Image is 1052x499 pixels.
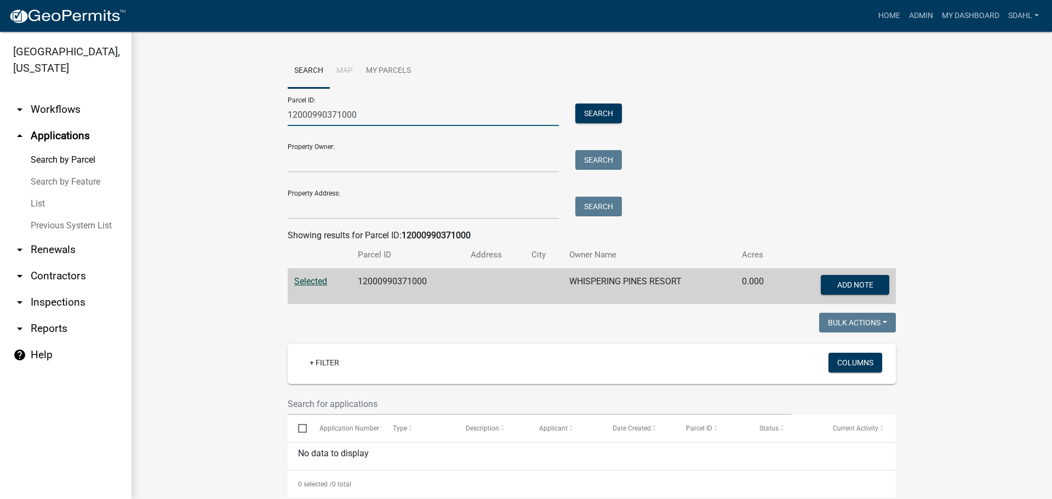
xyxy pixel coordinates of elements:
[575,150,622,170] button: Search
[837,280,873,289] span: Add Note
[905,5,937,26] a: Admin
[13,348,26,362] i: help
[759,425,779,432] span: Status
[288,229,896,242] div: Showing results for Parcel ID:
[393,425,407,432] span: Type
[288,393,792,415] input: Search for applications
[1004,5,1043,26] a: sdahl
[301,353,348,372] a: + Filter
[735,268,784,305] td: 0.000
[676,415,749,441] datatable-header-cell: Parcel ID
[466,425,499,432] span: Description
[833,425,878,432] span: Current Activity
[821,275,889,295] button: Add Note
[874,5,905,26] a: Home
[351,242,464,268] th: Parcel ID
[539,425,568,432] span: Applicant
[288,54,330,89] a: Search
[749,415,822,441] datatable-header-cell: Status
[319,425,379,432] span: Application Number
[288,415,308,441] datatable-header-cell: Select
[13,103,26,116] i: arrow_drop_down
[735,242,784,268] th: Acres
[464,242,525,268] th: Address
[602,415,676,441] datatable-header-cell: Date Created
[298,480,332,488] span: 0 selected /
[828,353,882,372] button: Columns
[308,415,382,441] datatable-header-cell: Application Number
[937,5,1004,26] a: My Dashboard
[351,268,464,305] td: 12000990371000
[575,104,622,123] button: Search
[294,276,327,286] a: Selected
[359,54,418,89] a: My Parcels
[13,269,26,283] i: arrow_drop_down
[455,415,529,441] datatable-header-cell: Description
[819,313,896,332] button: Bulk Actions
[686,425,712,432] span: Parcel ID
[613,425,651,432] span: Date Created
[13,129,26,142] i: arrow_drop_up
[575,197,622,216] button: Search
[13,243,26,256] i: arrow_drop_down
[382,415,455,441] datatable-header-cell: Type
[529,415,602,441] datatable-header-cell: Applicant
[288,471,896,498] div: 0 total
[525,242,563,268] th: City
[822,415,896,441] datatable-header-cell: Current Activity
[563,268,735,305] td: WHISPERING PINES RESORT
[402,230,471,240] strong: 12000990371000
[13,322,26,335] i: arrow_drop_down
[13,296,26,309] i: arrow_drop_down
[563,242,735,268] th: Owner Name
[288,443,896,470] div: No data to display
